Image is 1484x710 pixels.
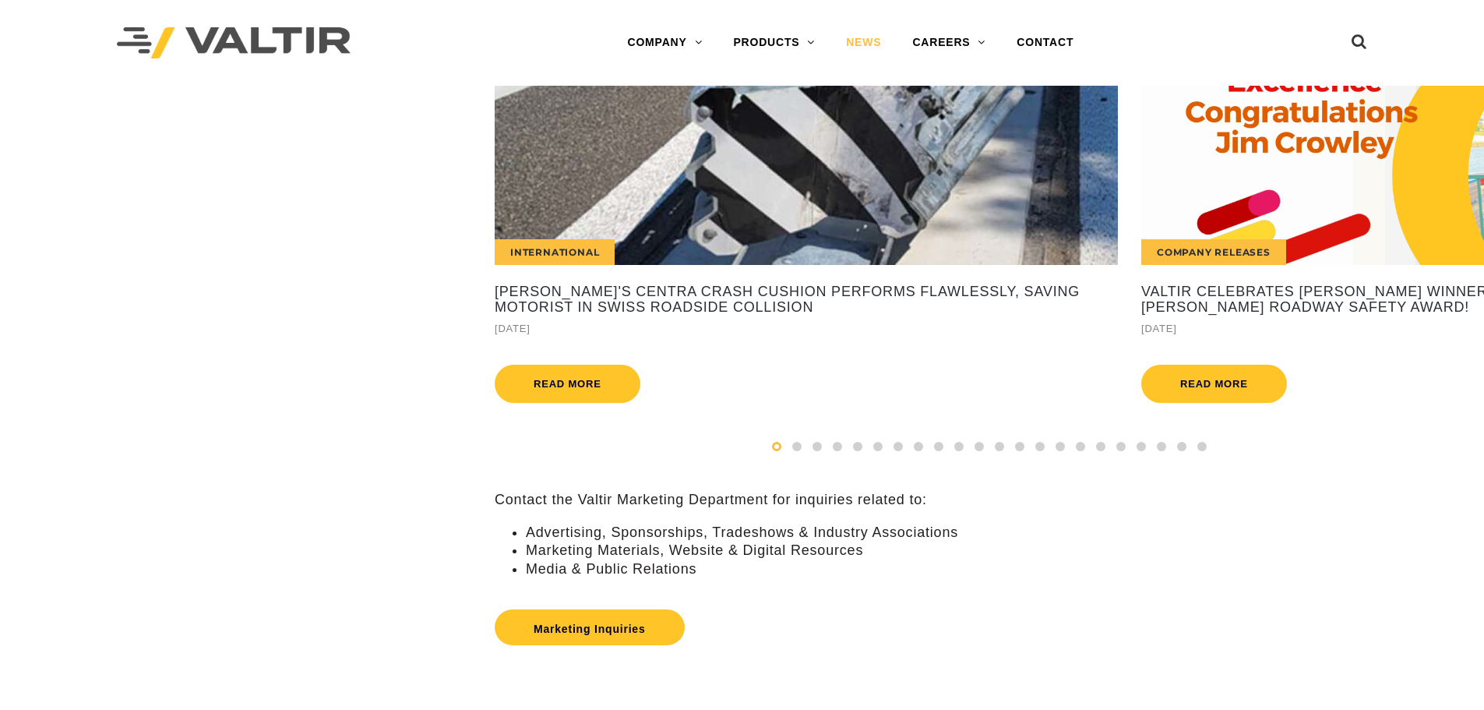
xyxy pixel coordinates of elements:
a: Marketing Inquiries [495,609,685,645]
li: Advertising, Sponsorships, Tradeshows & Industry Associations [526,524,1484,542]
a: PRODUCTS [717,27,830,58]
a: CONTACT [1001,27,1089,58]
li: Marketing Materials, Website & Digital Resources [526,542,1484,560]
a: [PERSON_NAME]'s CENTRA Crash Cushion Performs Flawlessly, Saving Motorist in Swiss Roadside Colli... [495,284,1118,316]
a: Read more [1141,365,1287,403]
li: Media & Public Relations [526,560,1484,578]
div: International [495,239,615,265]
div: Company Releases [1141,239,1286,265]
a: Read more [495,365,640,403]
a: CAREERS [897,27,1001,58]
div: [DATE] [495,320,1118,337]
a: NEWS [830,27,897,58]
img: Valtir [117,27,351,59]
a: COMPANY [612,27,717,58]
a: International [495,86,1118,265]
p: Contact the Valtir Marketing Department for inquiries related to: [495,491,1484,509]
